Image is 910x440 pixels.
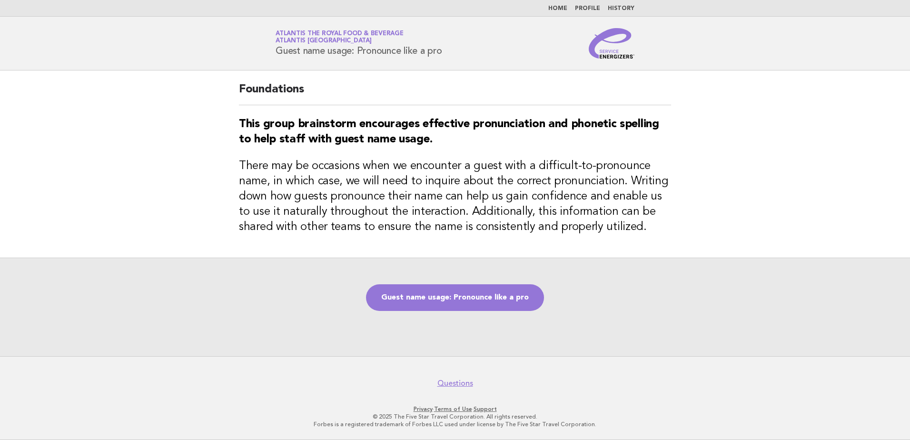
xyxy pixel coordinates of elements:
[239,82,671,105] h2: Foundations
[276,31,442,56] h1: Guest name usage: Pronounce like a pro
[589,28,634,59] img: Service Energizers
[366,284,544,311] a: Guest name usage: Pronounce like a pro
[164,413,746,420] p: © 2025 The Five Star Travel Corporation. All rights reserved.
[414,406,433,412] a: Privacy
[548,6,567,11] a: Home
[437,379,473,388] a: Questions
[575,6,600,11] a: Profile
[276,38,372,44] span: Atlantis [GEOGRAPHIC_DATA]
[239,159,671,235] h3: There may be occasions when we encounter a guest with a difficult-to-pronounce name, in which cas...
[474,406,497,412] a: Support
[164,420,746,428] p: Forbes is a registered trademark of Forbes LLC used under license by The Five Star Travel Corpora...
[608,6,634,11] a: History
[434,406,472,412] a: Terms of Use
[164,405,746,413] p: · ·
[239,119,659,145] strong: This group brainstorm encourages effective pronunciation and phonetic spelling to help staff with...
[276,30,404,44] a: Atlantis the Royal Food & BeverageAtlantis [GEOGRAPHIC_DATA]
